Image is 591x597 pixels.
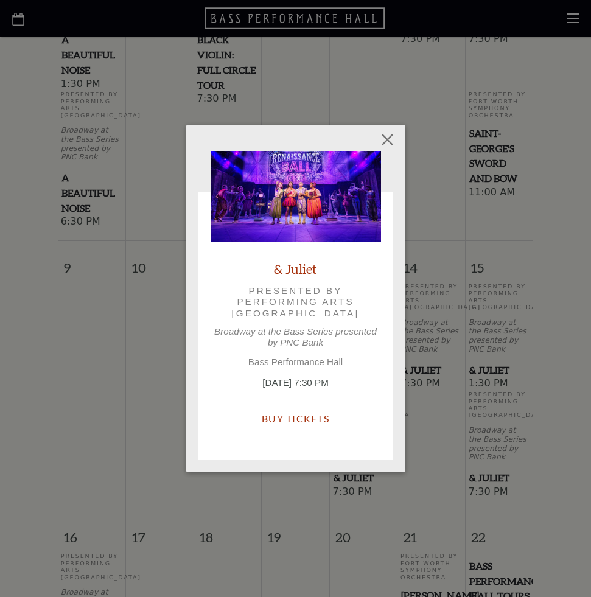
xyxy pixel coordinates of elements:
[228,285,364,319] p: Presented by Performing Arts [GEOGRAPHIC_DATA]
[376,128,399,152] button: Close
[274,260,317,277] a: & Juliet
[237,402,354,436] a: Buy Tickets
[211,376,381,390] p: [DATE] 7:30 PM
[211,357,381,368] p: Bass Performance Hall
[211,151,381,242] img: & Juliet
[211,326,381,348] p: Broadway at the Bass Series presented by PNC Bank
